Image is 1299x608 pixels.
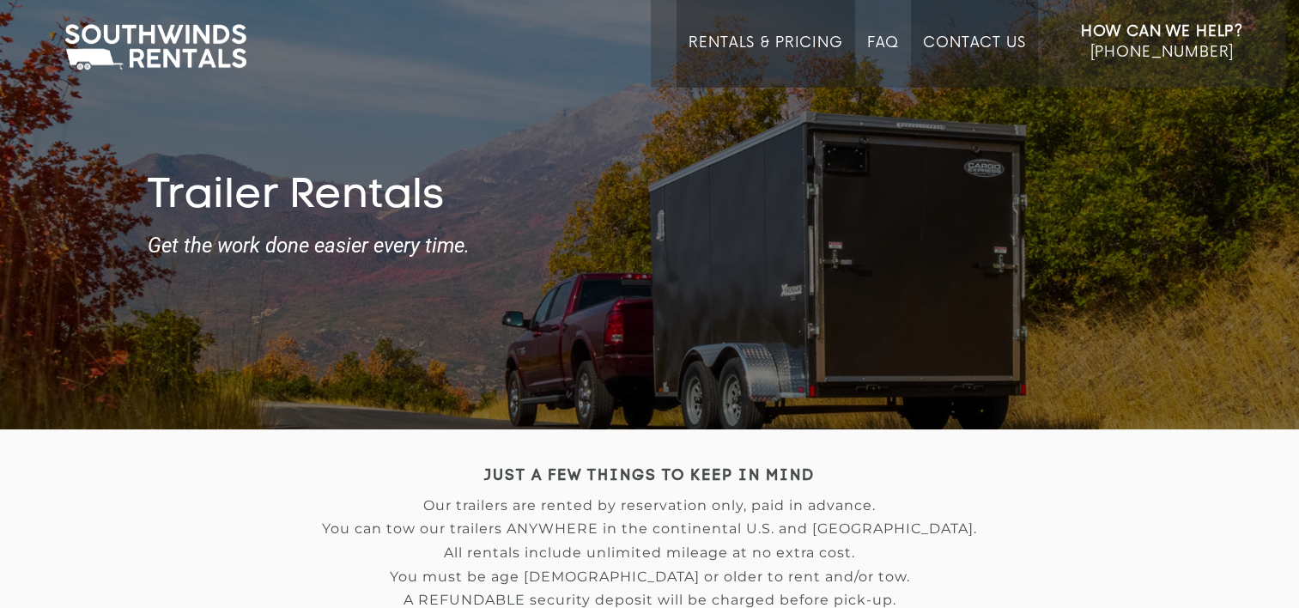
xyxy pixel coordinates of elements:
[148,593,1152,608] p: A REFUNDABLE security deposit will be charged before pick-up.
[148,521,1152,537] p: You can tow our trailers ANYWHERE in the continental U.S. and [GEOGRAPHIC_DATA].
[148,569,1152,585] p: You must be age [DEMOGRAPHIC_DATA] or older to rent and/or tow.
[867,34,900,88] a: FAQ
[484,469,815,483] strong: JUST A FEW THINGS TO KEEP IN MIND
[148,498,1152,514] p: Our trailers are rented by reservation only, paid in advance.
[56,21,255,74] img: Southwinds Rentals Logo
[689,34,842,88] a: Rentals & Pricing
[1090,44,1234,61] span: [PHONE_NUMBER]
[148,545,1152,561] p: All rentals include unlimited mileage at no extra cost.
[1081,21,1243,75] a: How Can We Help? [PHONE_NUMBER]
[148,173,1152,222] h1: Trailer Rentals
[148,234,1152,257] strong: Get the work done easier every time.
[1081,23,1243,40] strong: How Can We Help?
[923,34,1025,88] a: Contact Us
